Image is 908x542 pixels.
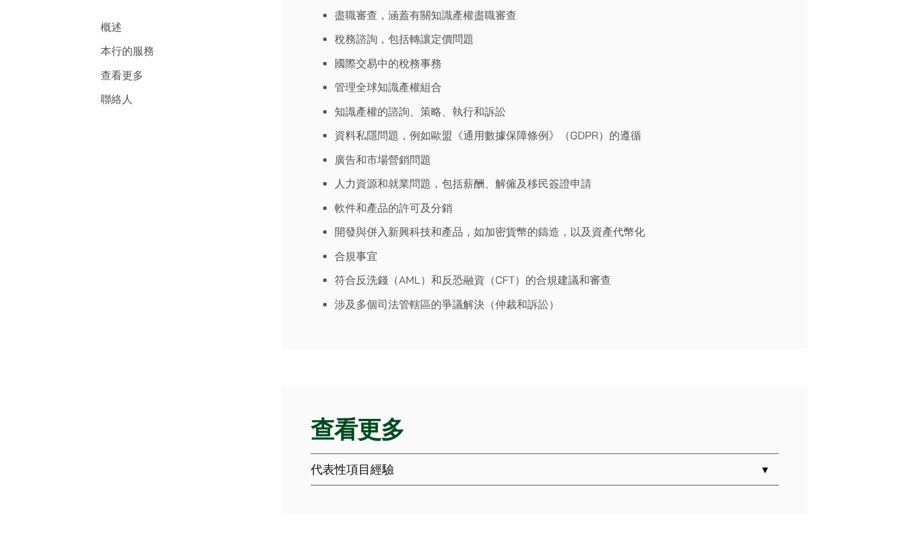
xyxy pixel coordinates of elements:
li: 軟件和產品的許可及分銷 [334,200,778,216]
a: 代表性項目經驗 [311,454,778,485]
a: 概述 [101,20,122,34]
li: 合規事宜 [334,248,778,264]
li: 管理全球知識產權組合 [334,79,778,95]
li: 廣告和市場營銷問題 [334,152,778,168]
a: 本行的服務 [101,44,154,58]
a: 查看更多 [101,68,143,82]
h2: 查看更多 [311,415,778,444]
li: 盡職審查，涵蓋有關知識產權盡職審查 [334,7,778,23]
li: 國際交易中的稅務事務 [334,55,778,71]
li: 開發與併入新興科技和產品，如加密貨幣的鑄造，以及資產代幣化 [334,224,778,240]
li: 符合反洗錢（AML）和反恐融資（CFT）的合規建議和審查 [334,272,778,288]
li: 知識產權的諮詢、策略、執行和訴訟 [334,104,778,120]
li: 資料私隱問題，例如歐盟《通用數據保障條例》（GDPR）的遵循 [334,127,778,143]
li: 稅務諮詢，包括轉讓定價問題 [334,31,778,47]
li: 人力資源和就業問題，包括薪酬、解僱及移民簽證申請 [334,176,778,192]
a: 聯絡人 [101,92,133,106]
li: 涉及多個司法管轄區的爭議解決（仲裁和訴訟） [334,296,778,312]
